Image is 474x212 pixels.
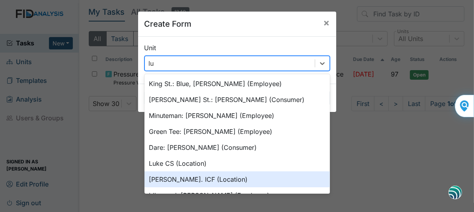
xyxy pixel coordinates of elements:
div: Green Tee: [PERSON_NAME] (Employee) [144,124,330,139]
div: [PERSON_NAME] St.: [PERSON_NAME] (Consumer) [144,92,330,108]
div: Dare: [PERSON_NAME] (Consumer) [144,139,330,155]
div: Idlewood: [PERSON_NAME] (Employee) [144,187,330,203]
span: × [324,17,330,28]
img: svg+xml;base64,PHN2ZyB3aWR0aD0iNDgiIGhlaWdodD0iNDgiIHZpZXdCb3g9IjAgMCA0OCA0OCIgZmlsbD0ibm9uZSIgeG... [449,185,462,200]
button: Close [317,12,336,34]
div: King St.: Blue, [PERSON_NAME] (Employee) [144,76,330,92]
h5: Create Form [144,18,192,30]
div: Luke CS (Location) [144,155,330,171]
div: [PERSON_NAME]. ICF (Location) [144,171,330,187]
label: Unit [144,43,156,53]
div: Minuteman: [PERSON_NAME] (Employee) [144,108,330,124]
